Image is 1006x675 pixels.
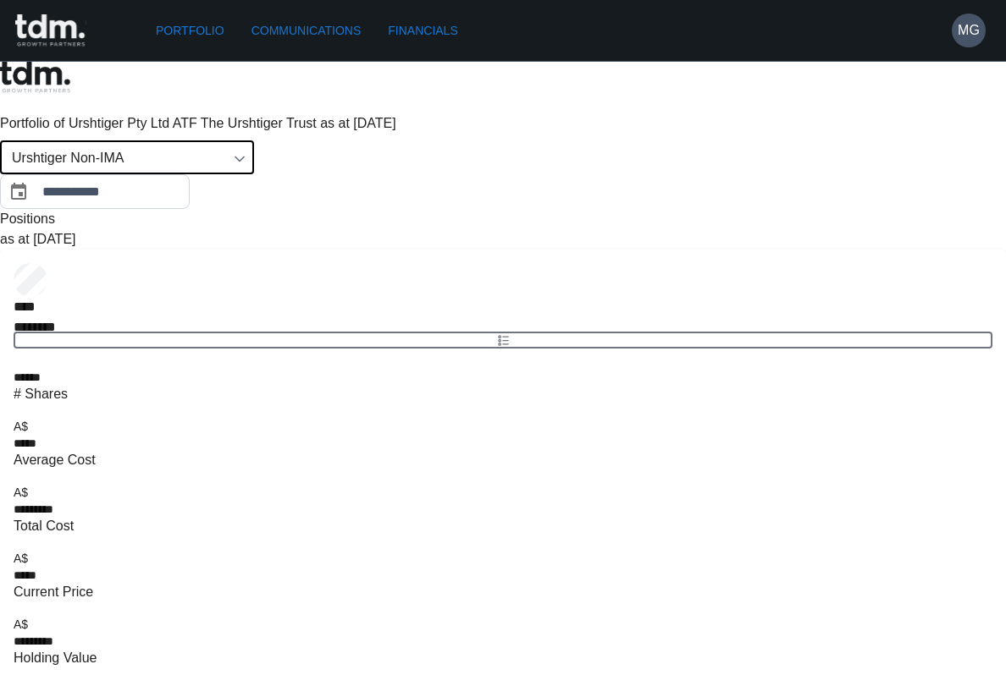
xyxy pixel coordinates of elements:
[952,14,986,47] button: MG
[381,15,464,47] a: Financials
[14,332,992,348] a: View Client Communications
[14,616,97,633] p: A$
[14,484,74,501] p: A$
[958,20,980,41] h6: MG
[245,15,368,47] a: Communications
[14,648,97,668] p: Holding Value
[498,335,507,344] g: rgba(16, 24, 40, 0.6
[14,418,96,435] p: A$
[14,516,74,536] p: Total Cost
[14,450,96,470] p: Average Cost
[149,15,231,47] a: Portfolio
[2,175,36,209] button: Choose date, selected date is Aug 31, 2025
[14,582,93,602] p: Current Price
[14,550,93,567] p: A$
[14,384,68,404] p: # Shares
